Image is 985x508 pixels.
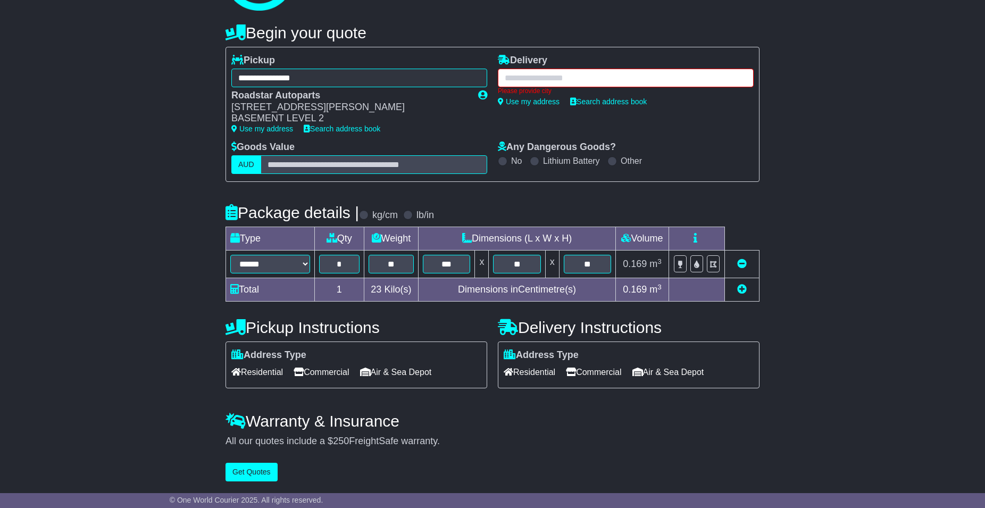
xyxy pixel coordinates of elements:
[226,227,315,251] td: Type
[498,319,759,336] h4: Delivery Instructions
[226,319,487,336] h4: Pickup Instructions
[419,227,616,251] td: Dimensions (L x W x H)
[315,278,364,302] td: 1
[649,259,662,269] span: m
[419,278,616,302] td: Dimensions in Centimetre(s)
[621,156,642,166] label: Other
[498,97,560,106] a: Use my address
[475,251,489,278] td: x
[294,364,349,380] span: Commercial
[632,364,704,380] span: Air & Sea Depot
[498,87,754,95] div: Please provide city
[364,278,419,302] td: Kilo(s)
[371,284,381,295] span: 23
[570,97,647,106] a: Search address book
[231,113,468,124] div: BASEMENT LEVEL 2
[231,141,295,153] label: Goods Value
[315,227,364,251] td: Qty
[372,210,398,221] label: kg/cm
[566,364,621,380] span: Commercial
[226,278,315,302] td: Total
[737,284,747,295] a: Add new item
[504,349,579,361] label: Address Type
[498,141,616,153] label: Any Dangerous Goods?
[364,227,419,251] td: Weight
[360,364,432,380] span: Air & Sea Depot
[231,55,275,66] label: Pickup
[737,259,747,269] a: Remove this item
[226,463,278,481] button: Get Quotes
[543,156,600,166] label: Lithium Battery
[231,349,306,361] label: Address Type
[623,259,647,269] span: 0.169
[657,257,662,265] sup: 3
[226,412,759,430] h4: Warranty & Insurance
[615,227,669,251] td: Volume
[511,156,522,166] label: No
[498,55,547,66] label: Delivery
[231,364,283,380] span: Residential
[231,102,468,113] div: [STREET_ADDRESS][PERSON_NAME]
[304,124,380,133] a: Search address book
[226,204,359,221] h4: Package details |
[416,210,434,221] label: lb/in
[504,364,555,380] span: Residential
[545,251,559,278] td: x
[623,284,647,295] span: 0.169
[333,436,349,446] span: 250
[170,496,323,504] span: © One World Courier 2025. All rights reserved.
[657,283,662,291] sup: 3
[231,155,261,174] label: AUD
[649,284,662,295] span: m
[226,24,759,41] h4: Begin your quote
[231,124,293,133] a: Use my address
[226,436,759,447] div: All our quotes include a $ FreightSafe warranty.
[231,90,468,102] div: Roadstar Autoparts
